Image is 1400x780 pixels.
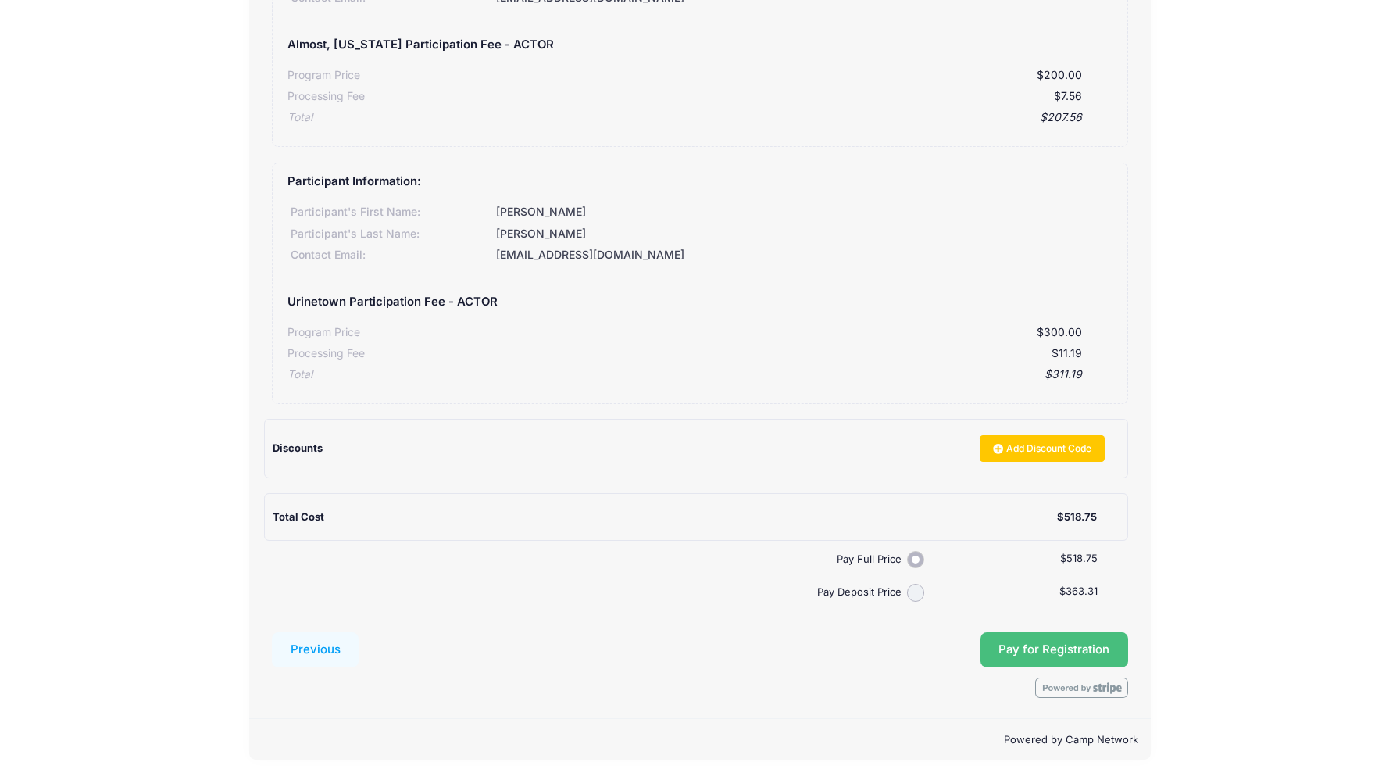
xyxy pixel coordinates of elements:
div: Total [287,109,312,126]
div: Processing Fee [287,88,365,105]
div: $7.56 [365,88,1081,105]
div: $11.19 [365,345,1081,362]
button: Pay for Registration [980,632,1129,668]
button: Previous [272,632,359,668]
p: Powered by Camp Network [262,732,1138,748]
div: Processing Fee [287,345,365,362]
div: Participant's Last Name: [287,226,494,242]
div: Participant's First Name: [287,204,494,220]
div: $207.56 [312,109,1081,126]
div: $311.19 [312,367,1081,383]
h5: Participant Information: [287,175,1112,189]
div: $518.75 [1057,510,1097,525]
label: $518.75 [1060,551,1098,567]
span: $300.00 [1037,325,1082,338]
div: Contact Email: [287,247,494,263]
div: Program Price [287,324,360,341]
label: Pay Deposit Price [277,585,907,600]
div: Total [287,367,312,383]
div: [EMAIL_ADDRESS][DOMAIN_NAME] [494,247,1112,263]
span: Pay for Registration [998,642,1109,657]
h5: Almost, [US_STATE] Participation Fee - ACTOR [287,38,554,52]
a: Add Discount Code [980,435,1105,462]
span: Discounts [273,442,323,454]
div: [PERSON_NAME] [494,226,1112,242]
div: Program Price [287,67,360,84]
h5: Urinetown Participation Fee - ACTOR [287,295,498,309]
div: Total Cost [273,510,1057,525]
label: Pay Full Price [277,552,907,567]
span: $200.00 [1037,68,1082,81]
label: $363.31 [1059,584,1098,599]
div: [PERSON_NAME] [494,204,1112,220]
